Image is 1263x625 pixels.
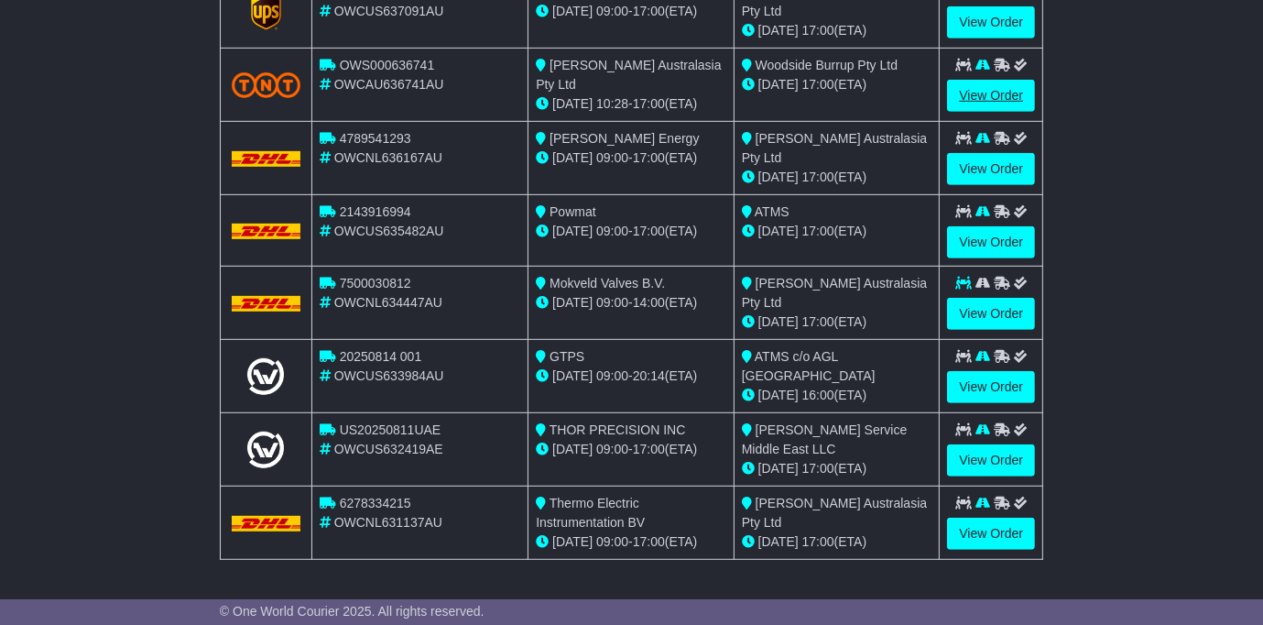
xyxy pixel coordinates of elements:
a: View Order [947,80,1035,112]
span: [PERSON_NAME] Australasia Pty Ltd [742,496,927,530]
span: [DATE] [552,534,593,549]
div: (ETA) [742,532,932,552]
span: [DATE] [758,77,799,92]
span: [DATE] [552,4,593,18]
span: 2143916994 [340,204,411,219]
span: 17:00 [633,224,665,238]
div: (ETA) [742,312,932,332]
span: 17:00 [633,150,665,165]
span: ATMS c/o AGL [GEOGRAPHIC_DATA] [742,349,876,383]
span: [DATE] [758,314,799,329]
span: 09:00 [596,534,628,549]
a: View Order [947,371,1035,403]
span: OWCUS637091AU [334,4,444,18]
span: THOR PRECISION INC [550,422,686,437]
a: View Order [947,226,1035,258]
span: 17:00 [802,224,834,238]
span: 09:00 [596,368,628,383]
span: 7500030812 [340,276,411,291]
img: TNT_Domestic.png [232,72,300,97]
span: 09:00 [596,150,628,165]
span: Woodside Burrup Pty Ltd [756,58,898,72]
span: [DATE] [552,96,593,111]
span: Powmat [550,204,596,219]
span: ATMS [755,204,789,219]
span: 09:00 [596,224,628,238]
img: Light [247,432,284,468]
span: 14:00 [633,295,665,310]
span: OWCNL631137AU [334,515,442,530]
span: [DATE] [552,442,593,456]
span: OWCUS635482AU [334,224,444,238]
div: - (ETA) [536,148,726,168]
span: OWS000636741 [340,58,435,72]
span: [DATE] [552,224,593,238]
span: 09:00 [596,442,628,456]
span: [DATE] [552,150,593,165]
span: 09:00 [596,295,628,310]
span: Thermo Electric Instrumentation BV [536,496,645,530]
span: [DATE] [552,295,593,310]
span: 4789541293 [340,131,411,146]
div: - (ETA) [536,367,726,386]
span: [DATE] [758,388,799,402]
span: Mokveld Valves B.V. [550,276,665,291]
div: - (ETA) [536,293,726,312]
span: 17:00 [633,4,665,18]
span: [PERSON_NAME] Australasia Pty Ltd [742,276,927,310]
span: 09:00 [596,4,628,18]
div: (ETA) [742,386,932,405]
span: OWCUS633984AU [334,368,444,383]
div: (ETA) [742,21,932,40]
span: 10:28 [596,96,628,111]
span: GTPS [550,349,584,364]
span: [DATE] [758,534,799,549]
span: 17:00 [802,534,834,549]
img: Light [247,358,284,395]
span: [PERSON_NAME] Service Middle East LLC [742,422,908,456]
span: OWCAU636741AU [334,77,444,92]
a: View Order [947,518,1035,550]
span: 17:00 [802,77,834,92]
span: OWCNL634447AU [334,295,442,310]
a: View Order [947,298,1035,330]
span: [DATE] [552,368,593,383]
div: - (ETA) [536,532,726,552]
span: [DATE] [758,23,799,38]
div: - (ETA) [536,222,726,241]
img: DHL.png [232,151,300,166]
span: © One World Courier 2025. All rights reserved. [220,604,485,619]
img: DHL.png [232,516,300,531]
span: [PERSON_NAME] Energy [550,131,699,146]
span: 17:00 [633,442,665,456]
span: 17:00 [802,23,834,38]
span: 20:14 [633,368,665,383]
a: View Order [947,6,1035,38]
img: DHL.png [232,224,300,238]
div: (ETA) [742,168,932,187]
span: OWCUS632419AE [334,442,443,456]
div: - (ETA) [536,440,726,459]
span: 17:00 [633,534,665,549]
span: 17:00 [633,96,665,111]
div: - (ETA) [536,2,726,21]
span: [PERSON_NAME] Australasia Pty Ltd [742,131,927,165]
span: 17:00 [802,170,834,184]
a: View Order [947,444,1035,477]
span: 20250814 001 [340,349,422,364]
div: (ETA) [742,75,932,94]
a: View Order [947,153,1035,185]
span: 17:00 [802,461,834,476]
span: 17:00 [802,314,834,329]
span: 16:00 [802,388,834,402]
span: US20250811UAE [340,422,441,437]
span: 6278334215 [340,496,411,510]
span: OWCNL636167AU [334,150,442,165]
div: - (ETA) [536,94,726,114]
span: [DATE] [758,461,799,476]
span: [PERSON_NAME] Australasia Pty Ltd [536,58,721,92]
span: [DATE] [758,170,799,184]
div: (ETA) [742,222,932,241]
span: [DATE] [758,224,799,238]
div: (ETA) [742,459,932,478]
